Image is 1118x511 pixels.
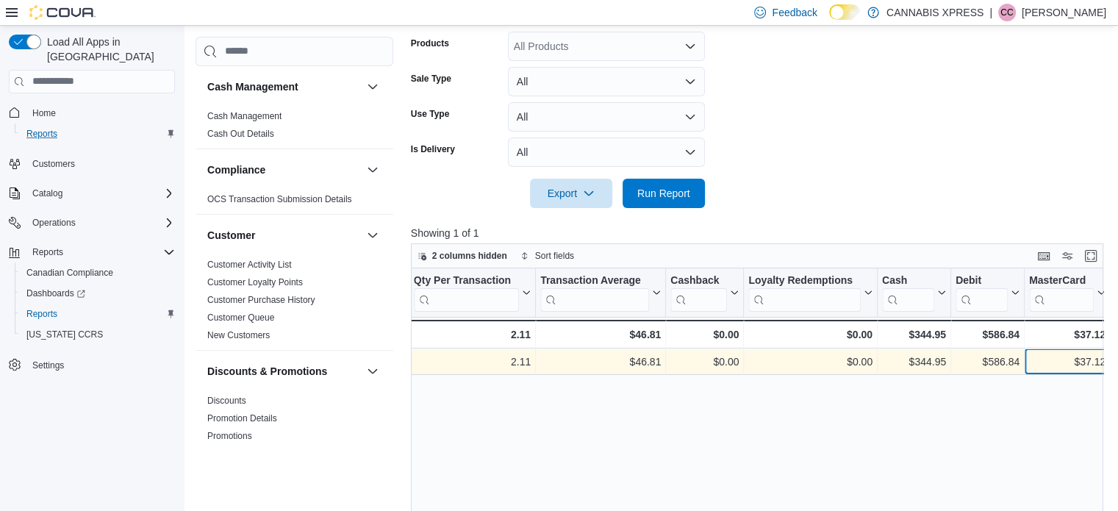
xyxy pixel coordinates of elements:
[26,308,57,320] span: Reports
[21,326,175,343] span: Washington CCRS
[364,78,381,96] button: Cash Management
[26,357,70,374] a: Settings
[26,243,175,261] span: Reports
[32,107,56,119] span: Home
[882,274,934,287] div: Cash
[15,283,181,304] a: Dashboards
[998,4,1016,21] div: Carole Caissie
[411,108,449,120] label: Use Type
[540,274,649,311] div: Transaction Average
[26,214,175,232] span: Operations
[3,242,181,262] button: Reports
[748,274,861,311] div: Loyalty Redemptions
[26,185,175,202] span: Catalog
[956,274,1020,311] button: Debit
[670,353,739,371] div: $0.00
[989,4,992,21] p: |
[196,392,393,451] div: Discounts & Promotions
[26,214,82,232] button: Operations
[413,274,518,287] div: Qty Per Transaction
[21,305,175,323] span: Reports
[364,161,381,179] button: Compliance
[670,274,727,311] div: Cashback
[3,212,181,233] button: Operations
[9,96,175,414] nav: Complex example
[3,183,181,204] button: Catalog
[364,226,381,244] button: Customer
[21,264,175,282] span: Canadian Compliance
[670,274,727,287] div: Cashback
[207,228,361,243] button: Customer
[21,125,63,143] a: Reports
[32,246,63,258] span: Reports
[956,274,1008,287] div: Debit
[413,326,530,343] div: 2.11
[207,364,327,379] h3: Discounts & Promotions
[1029,274,1094,311] div: MasterCard
[207,129,274,139] a: Cash Out Details
[26,155,81,173] a: Customers
[540,326,661,343] div: $46.81
[413,274,518,311] div: Qty Per Transaction
[21,285,175,302] span: Dashboards
[670,326,739,343] div: $0.00
[1029,353,1106,371] div: $37.12
[207,277,303,287] a: Customer Loyalty Points
[508,67,705,96] button: All
[1058,247,1076,265] button: Display options
[882,353,946,371] div: $344.95
[1029,326,1106,343] div: $37.12
[411,226,1111,240] p: Showing 1 of 1
[207,330,270,340] a: New Customers
[748,353,872,371] div: $0.00
[207,110,282,122] span: Cash Management
[207,413,277,424] a: Promotion Details
[207,312,274,324] span: Customer Queue
[412,247,513,265] button: 2 columns hidden
[956,274,1008,311] div: Debit
[3,354,181,375] button: Settings
[829,4,860,20] input: Dark Mode
[413,353,530,371] div: 2.11
[207,412,277,424] span: Promotion Details
[540,274,661,311] button: Transaction Average
[956,353,1020,371] div: $586.84
[748,274,861,287] div: Loyalty Redemptions
[207,430,252,442] span: Promotions
[882,326,946,343] div: $344.95
[684,40,696,52] button: Open list of options
[411,37,449,49] label: Products
[748,274,872,311] button: Loyalty Redemptions
[637,186,690,201] span: Run Report
[748,326,872,343] div: $0.00
[207,395,246,407] span: Discounts
[1029,274,1094,287] div: MasterCard
[32,158,75,170] span: Customers
[15,324,181,345] button: [US_STATE] CCRS
[1035,247,1053,265] button: Keyboard shortcuts
[207,79,361,94] button: Cash Management
[15,304,181,324] button: Reports
[207,128,274,140] span: Cash Out Details
[411,73,451,85] label: Sale Type
[32,360,64,371] span: Settings
[207,162,265,177] h3: Compliance
[411,143,455,155] label: Is Delivery
[207,294,315,306] span: Customer Purchase History
[26,128,57,140] span: Reports
[21,264,119,282] a: Canadian Compliance
[21,285,91,302] a: Dashboards
[207,312,274,323] a: Customer Queue
[535,250,574,262] span: Sort fields
[207,259,292,271] span: Customer Activity List
[540,353,661,371] div: $46.81
[26,104,175,122] span: Home
[207,364,361,379] button: Discounts & Promotions
[207,111,282,121] a: Cash Management
[21,305,63,323] a: Reports
[26,267,113,279] span: Canadian Compliance
[207,276,303,288] span: Customer Loyalty Points
[32,217,76,229] span: Operations
[207,79,298,94] h3: Cash Management
[207,162,361,177] button: Compliance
